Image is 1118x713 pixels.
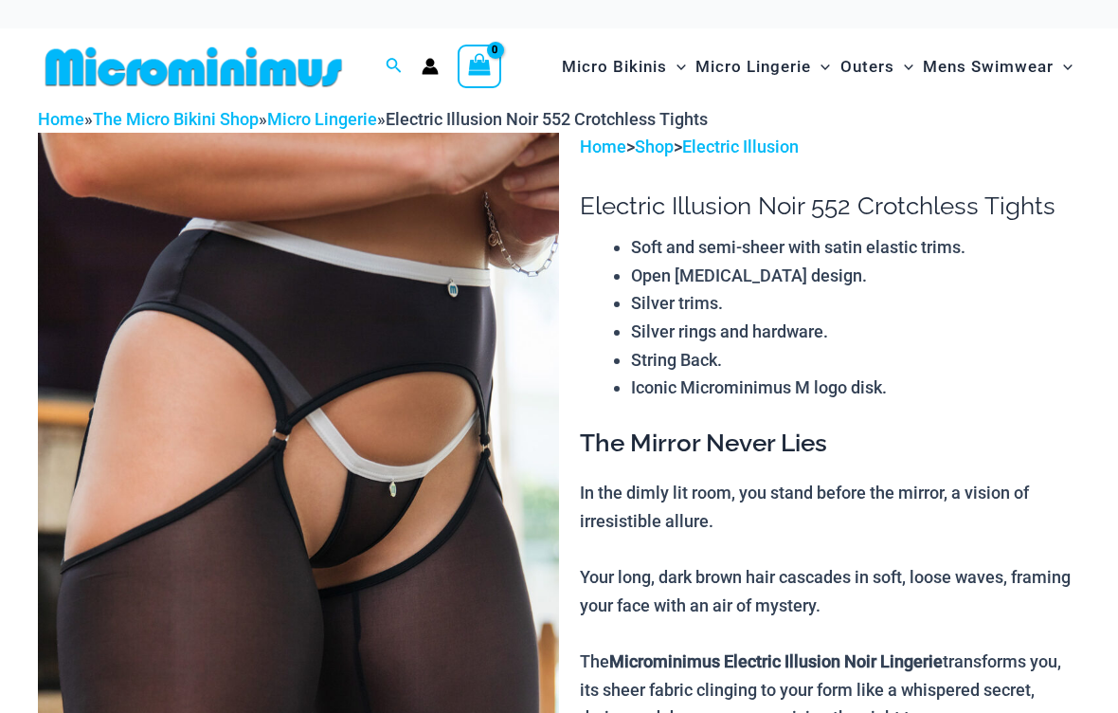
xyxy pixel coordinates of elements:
[580,192,1080,221] h1: Electric Illusion Noir 552 Crotchless Tights
[580,428,1080,460] h3: The Mirror Never Lies
[386,109,708,129] span: Electric Illusion Noir 552 Crotchless Tights
[609,651,943,671] b: Microminimus Electric Illusion Noir Lingerie
[38,109,708,129] span: » » »
[386,55,403,79] a: Search icon link
[1054,43,1073,91] span: Menu Toggle
[557,38,691,96] a: Micro BikinisMenu ToggleMenu Toggle
[667,43,686,91] span: Menu Toggle
[836,38,918,96] a: OutersMenu ToggleMenu Toggle
[631,374,1080,402] li: Iconic Microminimus M logo disk.
[580,133,1080,161] p: > >
[635,137,674,156] a: Shop
[38,109,84,129] a: Home
[580,137,626,156] a: Home
[695,43,811,91] span: Micro Lingerie
[682,137,799,156] a: Electric Illusion
[554,35,1080,99] nav: Site Navigation
[38,46,350,88] img: MM SHOP LOGO FLAT
[691,38,835,96] a: Micro LingerieMenu ToggleMenu Toggle
[458,45,501,88] a: View Shopping Cart, empty
[811,43,830,91] span: Menu Toggle
[422,58,439,75] a: Account icon link
[267,109,377,129] a: Micro Lingerie
[923,43,1054,91] span: Mens Swimwear
[562,43,667,91] span: Micro Bikinis
[631,346,1080,375] li: String Back.
[631,233,1080,262] li: Soft and semi-sheer with satin elastic trims.
[918,38,1077,96] a: Mens SwimwearMenu ToggleMenu Toggle
[840,43,894,91] span: Outers
[631,318,1080,346] li: Silver rings and hardware.
[631,289,1080,318] li: Silver trims.
[93,109,259,129] a: The Micro Bikini Shop
[631,262,1080,290] li: Open [MEDICAL_DATA] design.
[894,43,913,91] span: Menu Toggle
